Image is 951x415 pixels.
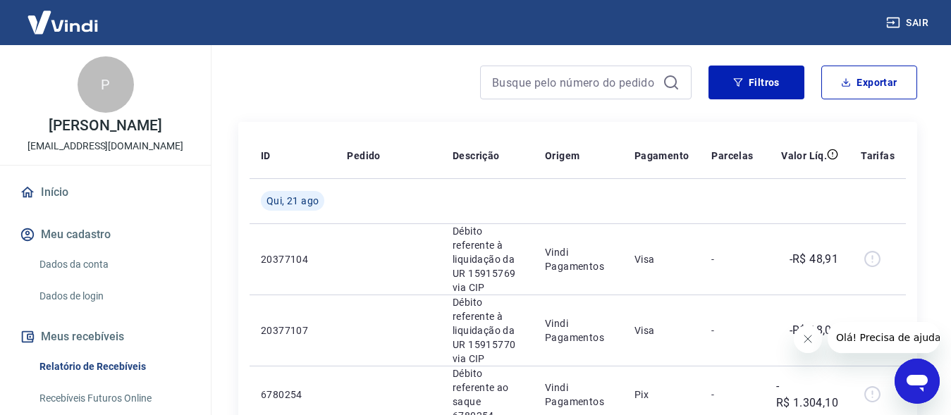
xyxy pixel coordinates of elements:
[828,322,940,353] iframe: Mensagem da empresa
[49,118,161,133] p: [PERSON_NAME]
[781,149,827,163] p: Valor Líq.
[711,252,753,266] p: -
[545,149,579,163] p: Origem
[708,66,804,99] button: Filtros
[8,10,118,21] span: Olá! Precisa de ajuda?
[261,252,324,266] p: 20377104
[34,250,194,279] a: Dados da conta
[347,149,380,163] p: Pedido
[34,282,194,311] a: Dados de login
[492,72,657,93] input: Busque pelo número do pedido
[634,149,689,163] p: Pagamento
[266,194,319,208] span: Qui, 21 ago
[711,149,753,163] p: Parcelas
[453,224,522,295] p: Débito referente à liquidação da UR 15915769 via CIP
[545,316,612,345] p: Vindi Pagamentos
[17,1,109,44] img: Vindi
[17,321,194,352] button: Meus recebíveis
[17,219,194,250] button: Meu cadastro
[711,388,753,402] p: -
[634,252,689,266] p: Visa
[261,149,271,163] p: ID
[711,323,753,337] p: -
[261,323,324,337] p: 20377107
[895,359,940,404] iframe: Botão para abrir a janela de mensagens
[794,325,822,353] iframe: Fechar mensagem
[34,352,194,381] a: Relatório de Recebíveis
[634,323,689,337] p: Visa
[883,10,934,36] button: Sair
[821,66,917,99] button: Exportar
[545,380,612,409] p: Vindi Pagamentos
[776,378,839,411] p: -R$ 1.304,10
[453,295,522,366] p: Débito referente à liquidação da UR 15915770 via CIP
[34,384,194,413] a: Recebíveis Futuros Online
[17,177,194,208] a: Início
[861,149,895,163] p: Tarifas
[790,322,839,339] p: -R$ 18,06
[261,388,324,402] p: 6780254
[790,251,839,268] p: -R$ 48,91
[453,149,500,163] p: Descrição
[78,56,134,113] div: P
[634,388,689,402] p: Pix
[27,139,183,154] p: [EMAIL_ADDRESS][DOMAIN_NAME]
[545,245,612,273] p: Vindi Pagamentos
